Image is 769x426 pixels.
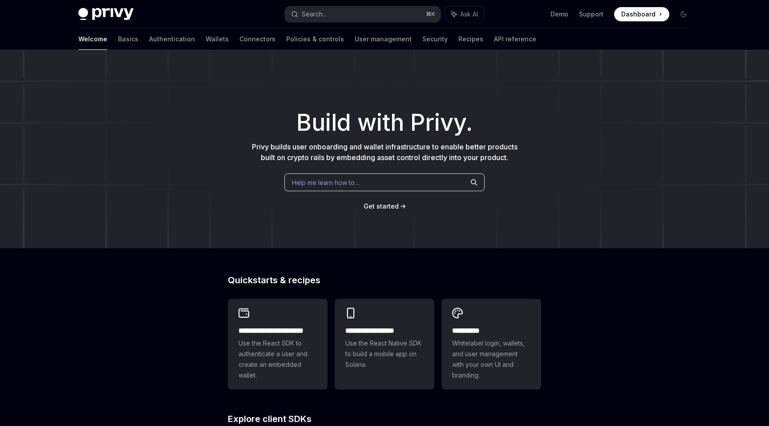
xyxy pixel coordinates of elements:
[458,28,483,50] a: Recipes
[78,28,107,50] a: Welcome
[621,10,656,19] span: Dashboard
[302,9,327,20] div: Search...
[579,10,603,19] a: Support
[78,8,134,20] img: dark logo
[422,28,448,50] a: Security
[426,11,435,18] span: ⌘ K
[228,276,320,285] span: Quickstarts & recipes
[286,28,344,50] a: Policies & controls
[445,6,484,22] button: Ask AI
[345,338,424,370] span: Use the React Native SDK to build a mobile app on Solana.
[364,202,399,210] span: Get started
[550,10,568,19] a: Demo
[452,338,530,381] span: Whitelabel login, wallets, and user management with your own UI and branding.
[335,299,434,390] a: **** **** **** ***Use the React Native SDK to build a mobile app on Solana.
[441,299,541,390] a: **** *****Whitelabel login, wallets, and user management with your own UI and branding.
[364,202,399,211] a: Get started
[285,6,441,22] button: Search...⌘K
[206,28,229,50] a: Wallets
[239,28,275,50] a: Connectors
[118,28,138,50] a: Basics
[296,115,473,131] span: Build with Privy.
[149,28,195,50] a: Authentication
[292,178,360,187] span: Help me learn how to…
[228,414,312,423] span: Explore client SDKs
[239,338,317,381] span: Use the React SDK to authenticate a user and create an embedded wallet.
[252,142,518,162] span: Privy builds user onboarding and wallet infrastructure to enable better products built on crypto ...
[614,7,669,21] a: Dashboard
[676,7,691,21] button: Toggle dark mode
[460,10,478,19] span: Ask AI
[355,28,412,50] a: User management
[494,28,536,50] a: API reference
